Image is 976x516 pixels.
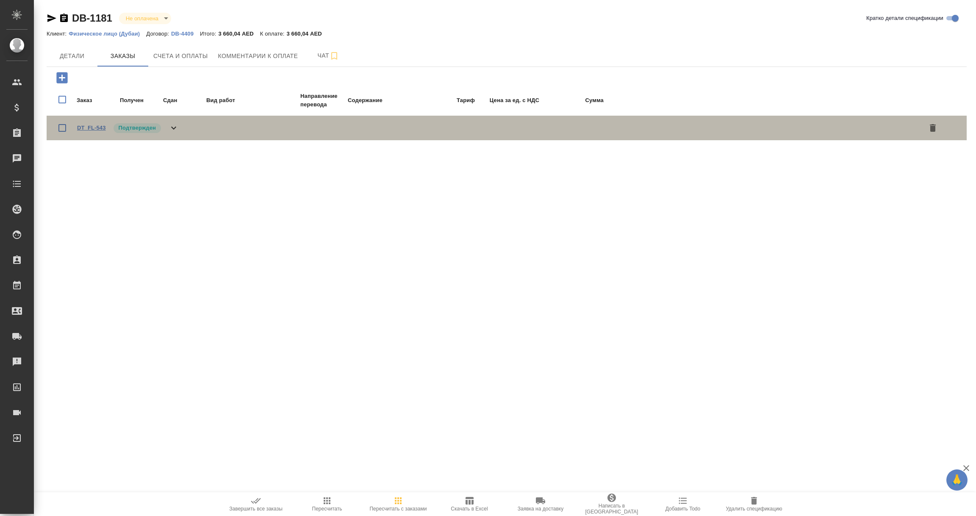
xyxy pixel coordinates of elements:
td: Содержание [347,92,415,109]
span: Чат [308,50,349,61]
svg: Подписаться [329,51,339,61]
button: Скопировать ссылку [59,13,69,23]
span: Кратко детали спецификации [866,14,943,22]
a: DB-1181 [72,12,112,24]
button: Добавить заказ [50,69,74,86]
p: 3 660,04 AED [218,31,260,37]
div: DT_FL-543Подтвержден [47,116,967,140]
button: Скопировать ссылку для ЯМессенджера [47,13,57,23]
p: 3 660,04 AED [287,31,328,37]
p: К оплате: [260,31,287,37]
button: Не оплачена [123,15,161,22]
td: Цена за ед. с НДС [476,92,540,109]
span: Счета и оплаты [153,51,208,61]
a: Физическое лицо (Дубаи) [69,30,146,37]
p: Физическое лицо (Дубаи) [69,31,146,37]
td: Получен [119,92,162,109]
td: Тариф [416,92,475,109]
td: Сдан [163,92,205,109]
span: 🙏 [950,471,964,489]
td: Направление перевода [300,92,347,109]
td: Вид работ [206,92,299,109]
span: Детали [52,51,92,61]
td: Заказ [76,92,119,109]
span: Заказы [103,51,143,61]
p: Клиент: [47,31,69,37]
p: DB-4409 [171,31,200,37]
p: Подтвержден [119,124,156,132]
div: Не оплачена [119,13,171,24]
a: DB-4409 [171,30,200,37]
p: Договор: [146,31,171,37]
span: Комментарии к оплате [218,51,298,61]
td: Сумма [541,92,604,109]
a: DT_FL-543 [77,125,106,131]
button: 🙏 [946,469,968,491]
p: Итого: [200,31,218,37]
